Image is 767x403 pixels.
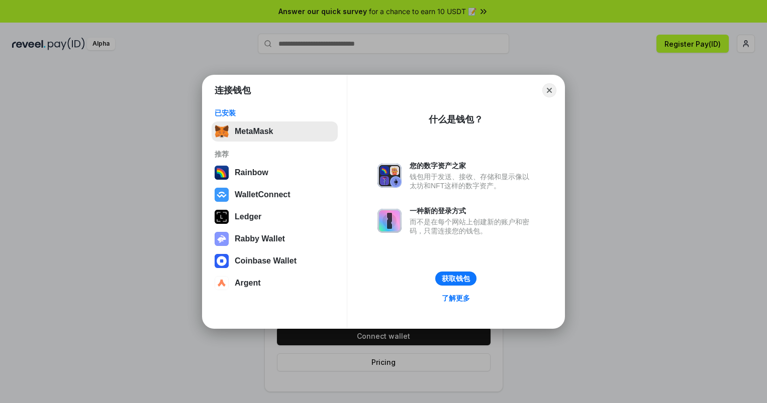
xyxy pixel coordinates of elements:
img: svg+xml,%3Csvg%20width%3D%2228%22%20height%3D%2228%22%20viewBox%3D%220%200%2028%2028%22%20fill%3D... [215,276,229,290]
img: svg+xml,%3Csvg%20xmlns%3D%22http%3A%2F%2Fwww.w3.org%2F2000%2Fsvg%22%20width%3D%2228%22%20height%3... [215,210,229,224]
button: Coinbase Wallet [212,251,338,271]
img: svg+xml,%3Csvg%20xmlns%3D%22http%3A%2F%2Fwww.w3.org%2F2000%2Fsvg%22%20fill%3D%22none%22%20viewBox... [215,232,229,246]
img: svg+xml,%3Csvg%20xmlns%3D%22http%3A%2F%2Fwww.w3.org%2F2000%2Fsvg%22%20fill%3D%22none%22%20viewBox... [377,164,402,188]
div: 推荐 [215,150,335,159]
button: MetaMask [212,121,338,142]
div: Coinbase Wallet [235,256,297,265]
div: 而不是在每个网站上创建新的账户和密码，只需连接您的钱包。 [410,217,534,235]
h1: 连接钱包 [215,84,251,96]
div: Rabby Wallet [235,234,285,243]
div: 一种新的登录方式 [410,206,534,215]
img: svg+xml,%3Csvg%20xmlns%3D%22http%3A%2F%2Fwww.w3.org%2F2000%2Fsvg%22%20fill%3D%22none%22%20viewBox... [377,209,402,233]
div: 钱包用于发送、接收、存储和显示像以太坊和NFT这样的数字资产。 [410,172,534,190]
div: 了解更多 [442,294,470,303]
img: svg+xml,%3Csvg%20width%3D%2228%22%20height%3D%2228%22%20viewBox%3D%220%200%2028%2028%22%20fill%3D... [215,254,229,268]
button: Ledger [212,207,338,227]
button: Close [542,83,556,97]
button: Rainbow [212,163,338,183]
a: 了解更多 [436,292,476,305]
img: svg+xml,%3Csvg%20width%3D%2228%22%20height%3D%2228%22%20viewBox%3D%220%200%2028%2028%22%20fill%3D... [215,188,229,202]
div: 您的数字资产之家 [410,161,534,170]
button: WalletConnect [212,185,338,205]
div: 获取钱包 [442,274,470,283]
div: Rainbow [235,168,268,177]
button: 获取钱包 [435,272,476,286]
img: svg+xml,%3Csvg%20width%3D%22120%22%20height%3D%22120%22%20viewBox%3D%220%200%20120%20120%22%20fil... [215,166,229,180]
div: 什么是钱包？ [429,113,483,125]
div: MetaMask [235,127,273,136]
img: svg+xml,%3Csvg%20fill%3D%22none%22%20height%3D%2233%22%20viewBox%3D%220%200%2035%2033%22%20width%... [215,124,229,139]
div: WalletConnect [235,190,291,199]
button: Rabby Wallet [212,229,338,249]
div: Ledger [235,212,261,221]
div: 已安装 [215,108,335,117]
div: Argent [235,279,261,288]
button: Argent [212,273,338,293]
